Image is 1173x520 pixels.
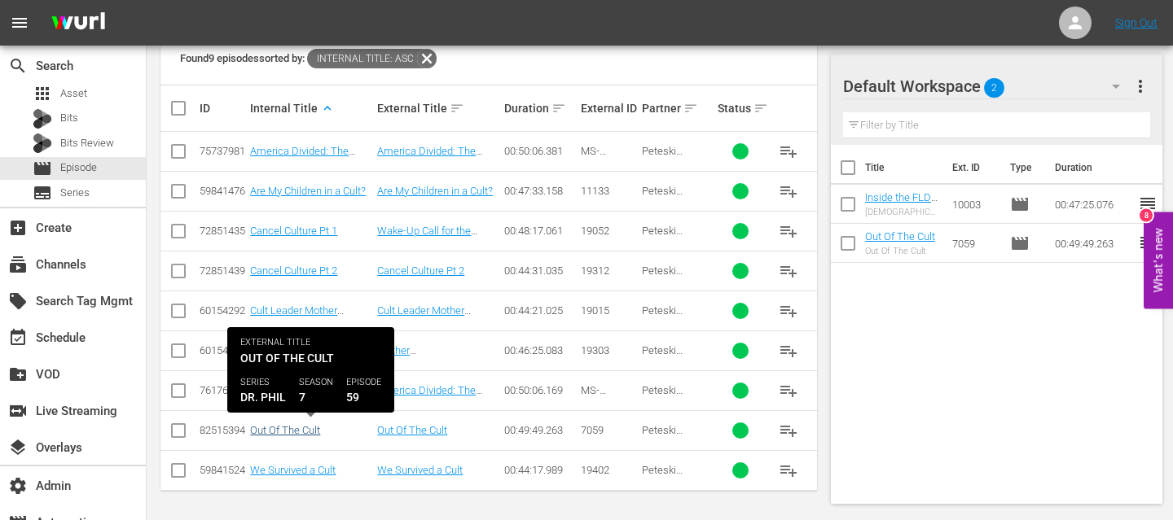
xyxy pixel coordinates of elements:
[8,56,28,76] span: Search
[39,4,117,42] img: ans4CAIJ8jUAAAAAAAAAAAAAAAAAAAAAAAAgQb4GAAAAAAAAAAAAAAAAAAAAAAAAJMjXAAAAAAAAAAAAAAAAAAAAAAAAgAT5G...
[843,63,1136,109] div: Default Workspace
[642,98,714,118] div: Partner
[779,181,798,201] span: playlist_add
[865,246,935,256] div: Out Of The Cult
[865,145,942,190] th: Title
[581,145,636,169] span: MS-DPPT22084
[200,145,245,157] div: 75737981
[33,133,52,153] div: Bits Review
[33,84,52,103] span: Asset
[779,461,798,480] span: playlist_add
[60,159,97,176] span: Episode
[200,464,245,476] div: 59841524
[60,135,114,151] span: Bits Review
[769,331,808,370] button: playlist_add
[1010,234,1030,253] span: Episode
[320,101,335,116] span: keyboard_arrow_up
[250,145,355,169] a: America Divided: The Cancel Culture War
[10,13,29,33] span: menu
[865,230,935,243] a: Out Of The Cult
[504,98,576,118] div: Duration
[60,185,90,201] span: Series
[8,291,28,311] span: Search Tag Mgmt
[642,344,697,381] span: Peteski Productions Inc
[377,424,447,436] a: Out Of The Cult
[250,344,370,381] a: Cult Leader Mother [DEMOGRAPHIC_DATA] Pt 2
[33,183,52,203] span: Series
[581,264,609,277] span: 19312
[779,341,798,361] span: playlist_add
[1131,67,1150,106] button: more_vert
[642,424,697,461] span: Peteski Productions Inc
[984,71,1004,105] span: 2
[377,145,482,169] a: America Divided: The Cancel Culture War
[581,344,609,356] span: 19303
[642,384,697,421] span: Peteski Productions Inc
[250,384,371,409] a: (DP PT) America Divided: The Cancel Culture War
[307,49,417,68] span: Internal Title: asc
[250,424,320,436] a: Out Of The Cult
[377,225,477,249] a: Wake-Up Call for the Nation Pt 1
[504,424,576,436] div: 00:49:49.263
[581,424,604,436] span: 7059
[642,145,697,181] span: Peteski Productions Inc
[642,464,697,500] span: Peteski Productions Inc
[581,464,609,476] span: 19402
[377,304,485,329] a: Cult Leader Mother [DEMOGRAPHIC_DATA]
[946,185,1003,224] td: 10003
[33,159,52,178] span: Episode
[779,221,798,241] span: playlist_add
[581,185,609,197] span: 11133
[180,52,437,64] span: Found 9 episodes sorted by:
[504,344,576,356] div: 00:46:25.083
[377,185,493,197] a: Are My Children in a Cult?
[504,264,576,277] div: 00:44:31.035
[377,384,482,409] a: America Divided: The Cancel Culture War
[581,304,609,317] span: 19015
[250,225,337,237] a: Cancel Culture Pt 1
[865,207,939,217] div: [DEMOGRAPHIC_DATA] or Pedophile?
[1045,145,1143,190] th: Duration
[769,411,808,450] button: playlist_add
[504,384,576,396] div: 00:50:06.169
[200,185,245,197] div: 59841476
[200,424,245,436] div: 82515394
[769,251,808,291] button: playlist_add
[769,132,808,171] button: playlist_add
[753,101,768,116] span: sort
[504,145,576,157] div: 00:50:06.381
[250,304,370,341] a: Cult Leader Mother [DEMOGRAPHIC_DATA] Pt 1
[250,264,337,277] a: Cancel Culture Pt 2
[946,224,1003,263] td: 7059
[1138,233,1158,252] span: reorder
[779,381,798,400] span: playlist_add
[200,225,245,237] div: 72851435
[769,212,808,251] button: playlist_add
[1115,16,1158,29] a: Sign Out
[8,255,28,274] span: Channels
[581,102,637,115] div: External ID
[504,464,576,476] div: 00:44:17.989
[504,304,576,317] div: 00:44:21.025
[504,225,576,237] div: 00:48:17.061
[1048,224,1138,263] td: 00:49:49.263
[200,102,245,115] div: ID
[642,264,697,301] span: Peteski Productions Inc
[450,101,464,116] span: sort
[779,142,798,161] span: playlist_add
[1140,208,1153,221] div: 8
[1138,194,1158,213] span: reorder
[377,344,491,381] a: Mother [DEMOGRAPHIC_DATA]’s Followers & Victims
[60,85,87,102] span: Asset
[250,185,366,197] a: Are My Children in a Cult?
[642,225,697,261] span: Peteski Productions Inc
[942,145,1000,190] th: Ext. ID
[8,401,28,421] span: Live Streaming
[769,371,808,410] button: playlist_add
[8,365,28,384] span: VOD
[779,301,798,321] span: playlist_add
[377,264,464,277] a: Cancel Culture Pt 2
[718,98,763,118] div: Status
[1048,185,1138,224] td: 00:47:25.076
[377,464,463,476] a: We Survived a Cult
